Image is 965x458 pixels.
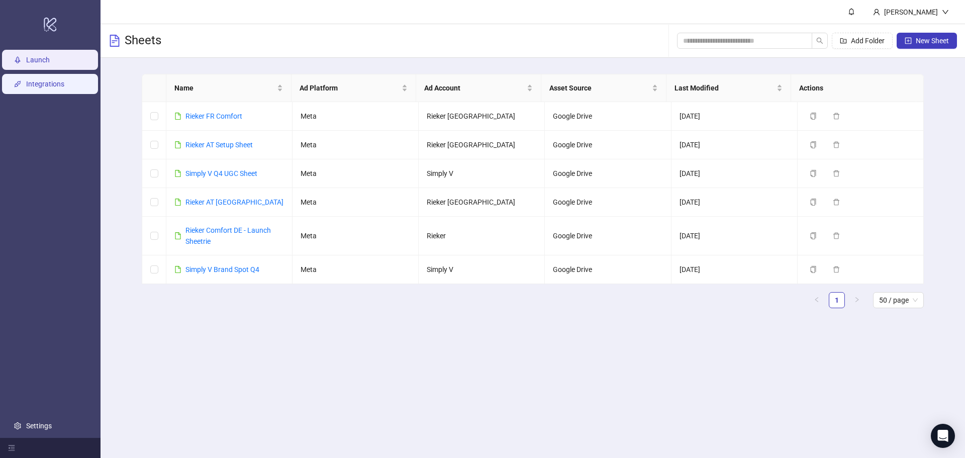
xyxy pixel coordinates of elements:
span: delete [833,232,840,239]
span: file [174,141,181,148]
th: Asset Source [541,74,666,102]
td: Meta [293,102,419,131]
span: file [174,113,181,120]
td: Meta [293,188,419,217]
a: 1 [829,293,844,308]
a: Settings [26,422,52,430]
li: Previous Page [809,292,825,308]
span: file [174,199,181,206]
td: Rieker [419,217,545,255]
td: [DATE] [671,159,798,188]
span: 50 / page [879,293,918,308]
span: delete [833,266,840,273]
span: user [873,9,880,16]
td: Google Drive [545,159,671,188]
span: Add Folder [851,37,885,45]
span: Name [174,82,275,94]
th: Actions [791,74,916,102]
td: Google Drive [545,102,671,131]
span: delete [833,170,840,177]
li: 1 [829,292,845,308]
th: Ad Account [416,74,541,102]
a: Rieker AT Setup Sheet [185,141,253,149]
td: Google Drive [545,188,671,217]
span: Ad Platform [300,82,400,94]
td: Simply V [419,255,545,284]
span: Last Modified [674,82,775,94]
a: Integrations [26,80,64,88]
td: Simply V [419,159,545,188]
div: Open Intercom Messenger [931,424,955,448]
a: Rieker Comfort DE - Launch Sheetrie [185,226,271,245]
a: Simply V Brand Spot Q4 [185,265,259,273]
span: New Sheet [916,37,949,45]
span: bell [848,8,855,15]
a: Rieker FR Comfort [185,112,242,120]
li: Next Page [849,292,865,308]
td: Rieker [GEOGRAPHIC_DATA] [419,188,545,217]
span: file-text [109,35,121,47]
a: Simply V Q4 UGC Sheet [185,169,257,177]
td: Rieker [GEOGRAPHIC_DATA] [419,131,545,159]
span: delete [833,113,840,120]
span: copy [810,232,817,239]
button: New Sheet [897,33,957,49]
td: Meta [293,159,419,188]
td: Meta [293,217,419,255]
span: down [942,9,949,16]
th: Last Modified [666,74,792,102]
td: Meta [293,255,419,284]
div: Page Size [873,292,924,308]
button: Add Folder [832,33,893,49]
td: Google Drive [545,217,671,255]
span: copy [810,113,817,120]
a: Rieker AT [GEOGRAPHIC_DATA] [185,198,283,206]
span: file [174,170,181,177]
span: right [854,297,860,303]
span: menu-fold [8,444,15,451]
span: Asset Source [549,82,650,94]
a: Launch [26,56,50,64]
td: [DATE] [671,131,798,159]
span: search [816,37,823,44]
div: [PERSON_NAME] [880,7,942,18]
span: delete [833,199,840,206]
span: file [174,232,181,239]
span: copy [810,170,817,177]
td: Meta [293,131,419,159]
span: copy [810,266,817,273]
th: Name [166,74,292,102]
td: [DATE] [671,217,798,255]
span: left [814,297,820,303]
th: Ad Platform [292,74,417,102]
td: [DATE] [671,102,798,131]
h3: Sheets [125,33,161,49]
span: folder-add [840,37,847,44]
span: file [174,266,181,273]
td: Google Drive [545,131,671,159]
span: Ad Account [424,82,525,94]
span: copy [810,199,817,206]
span: copy [810,141,817,148]
button: right [849,292,865,308]
button: left [809,292,825,308]
span: delete [833,141,840,148]
td: [DATE] [671,255,798,284]
td: [DATE] [671,188,798,217]
td: Google Drive [545,255,671,284]
span: plus-square [905,37,912,44]
td: Rieker [GEOGRAPHIC_DATA] [419,102,545,131]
